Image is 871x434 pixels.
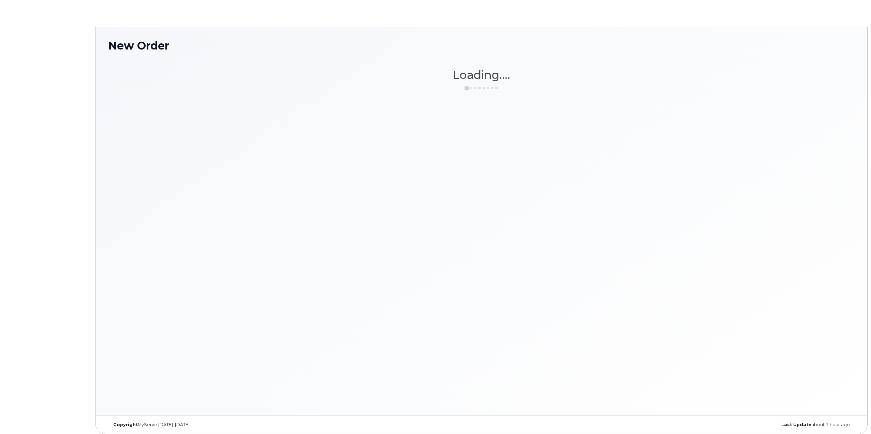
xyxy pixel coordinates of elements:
[113,422,138,427] strong: Copyright
[781,422,811,427] strong: Last Update
[464,85,499,90] img: ajax-loader-3a6953c30dc77f0bf724df975f13086db4f4c1262e45940f03d1251963f1bf2e.gif
[606,422,855,428] div: about 1 hour ago
[108,69,855,81] h1: Loading....
[108,422,357,428] div: MyServe [DATE]–[DATE]
[108,40,855,52] h1: New Order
